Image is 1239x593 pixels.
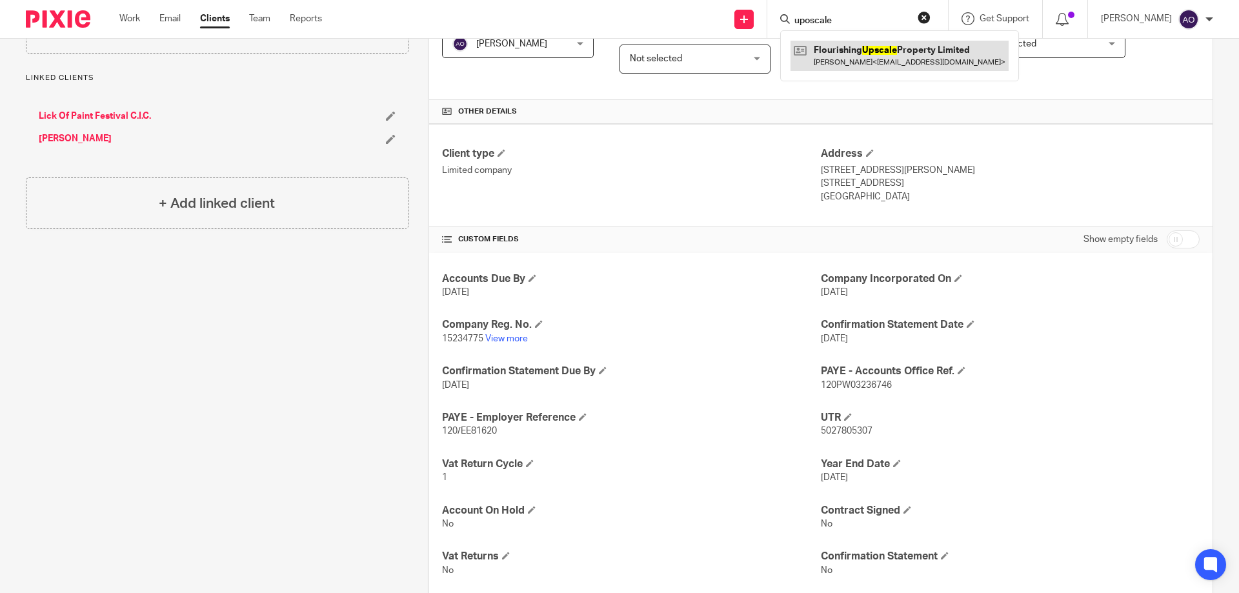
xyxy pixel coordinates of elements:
[442,504,821,518] h4: Account On Hold
[442,365,821,378] h4: Confirmation Statement Due By
[442,272,821,286] h4: Accounts Due By
[821,566,832,575] span: No
[821,164,1200,177] p: [STREET_ADDRESS][PERSON_NAME]
[821,411,1200,425] h4: UTR
[442,566,454,575] span: No
[1101,12,1172,25] p: [PERSON_NAME]
[821,473,848,482] span: [DATE]
[159,194,275,214] h4: + Add linked client
[821,381,892,390] span: 120PW03236746
[442,381,469,390] span: [DATE]
[1083,233,1158,246] label: Show empty fields
[821,504,1200,518] h4: Contract Signed
[821,334,848,343] span: [DATE]
[159,12,181,25] a: Email
[442,411,821,425] h4: PAYE - Employer Reference
[26,10,90,28] img: Pixie
[821,147,1200,161] h4: Address
[442,334,483,343] span: 15234775
[1178,9,1199,30] img: svg%3E
[821,457,1200,471] h4: Year End Date
[793,15,909,27] input: Search
[119,12,140,25] a: Work
[821,519,832,528] span: No
[821,272,1200,286] h4: Company Incorporated On
[442,318,821,332] h4: Company Reg. No.
[452,36,468,52] img: svg%3E
[442,427,497,436] span: 120/EE81620
[442,519,454,528] span: No
[39,110,151,123] a: Lick Of Paint Festival C.I.C.
[821,427,872,436] span: 5027805307
[458,106,517,117] span: Other details
[821,318,1200,332] h4: Confirmation Statement Date
[476,39,547,48] span: [PERSON_NAME]
[918,11,931,24] button: Clear
[442,457,821,471] h4: Vat Return Cycle
[980,14,1029,23] span: Get Support
[821,288,848,297] span: [DATE]
[442,234,821,245] h4: CUSTOM FIELDS
[442,164,821,177] p: Limited company
[290,12,322,25] a: Reports
[821,177,1200,190] p: [STREET_ADDRESS]
[200,12,230,25] a: Clients
[485,334,528,343] a: View more
[821,190,1200,203] p: [GEOGRAPHIC_DATA]
[630,54,682,63] span: Not selected
[442,147,821,161] h4: Client type
[821,550,1200,563] h4: Confirmation Statement
[442,288,469,297] span: [DATE]
[442,550,821,563] h4: Vat Returns
[442,473,447,482] span: 1
[26,73,408,83] p: Linked clients
[39,132,112,145] a: [PERSON_NAME]
[249,12,270,25] a: Team
[821,365,1200,378] h4: PAYE - Accounts Office Ref.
